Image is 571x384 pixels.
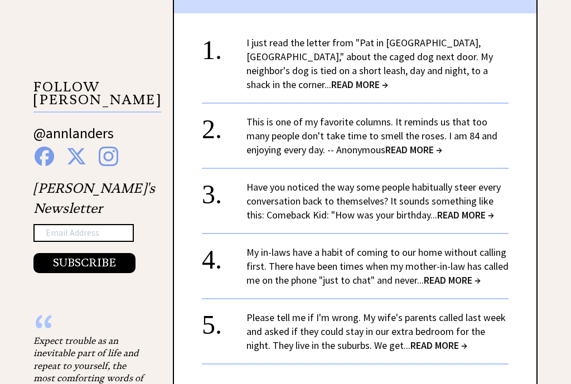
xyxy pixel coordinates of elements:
a: Have you noticed the way some people habitually steer every conversation back to themselves? It s... [246,181,501,221]
span: READ MORE → [331,78,388,91]
div: 3. [202,180,246,201]
div: 1. [202,36,246,56]
button: SUBSCRIBE [33,253,136,273]
input: Email Address [33,224,134,242]
a: I just read the letter from "Pat in [GEOGRAPHIC_DATA], [GEOGRAPHIC_DATA]," about the caged dog ne... [246,36,493,91]
p: FOLLOW [PERSON_NAME] [33,81,161,113]
img: x%20blue.png [66,147,86,166]
span: READ MORE → [385,143,442,156]
span: READ MORE → [437,208,494,221]
a: This is one of my favorite columns. It reminds us that too many people don't take time to smell t... [246,115,497,156]
a: Please tell me if I'm wrong. My wife's parents called last week and asked if they could stay in o... [246,311,506,352]
div: 4. [202,245,246,266]
div: “ [33,323,145,334]
a: @annlanders [33,124,114,153]
img: instagram%20blue.png [99,147,118,166]
div: [PERSON_NAME]'s Newsletter [33,178,155,273]
img: facebook%20blue.png [35,147,54,166]
span: READ MORE → [424,274,481,286]
span: READ MORE → [410,339,467,352]
div: 2. [202,115,246,135]
div: 5. [202,310,246,331]
a: My in-laws have a habit of coming to our home without calling first. There have been times when m... [246,246,509,286]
